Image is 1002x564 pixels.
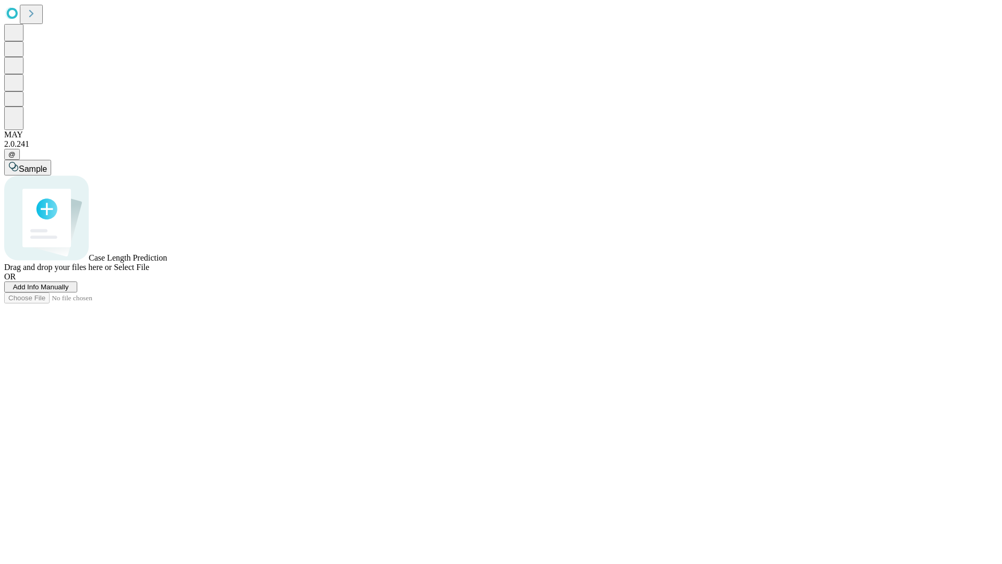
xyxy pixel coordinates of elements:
span: Sample [19,164,47,173]
span: Case Length Prediction [89,253,167,262]
span: OR [4,272,16,281]
button: Add Info Manually [4,281,77,292]
span: Select File [114,263,149,272]
span: @ [8,150,16,158]
span: Add Info Manually [13,283,69,291]
div: 2.0.241 [4,139,998,149]
button: Sample [4,160,51,175]
button: @ [4,149,20,160]
span: Drag and drop your files here or [4,263,112,272]
div: MAY [4,130,998,139]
